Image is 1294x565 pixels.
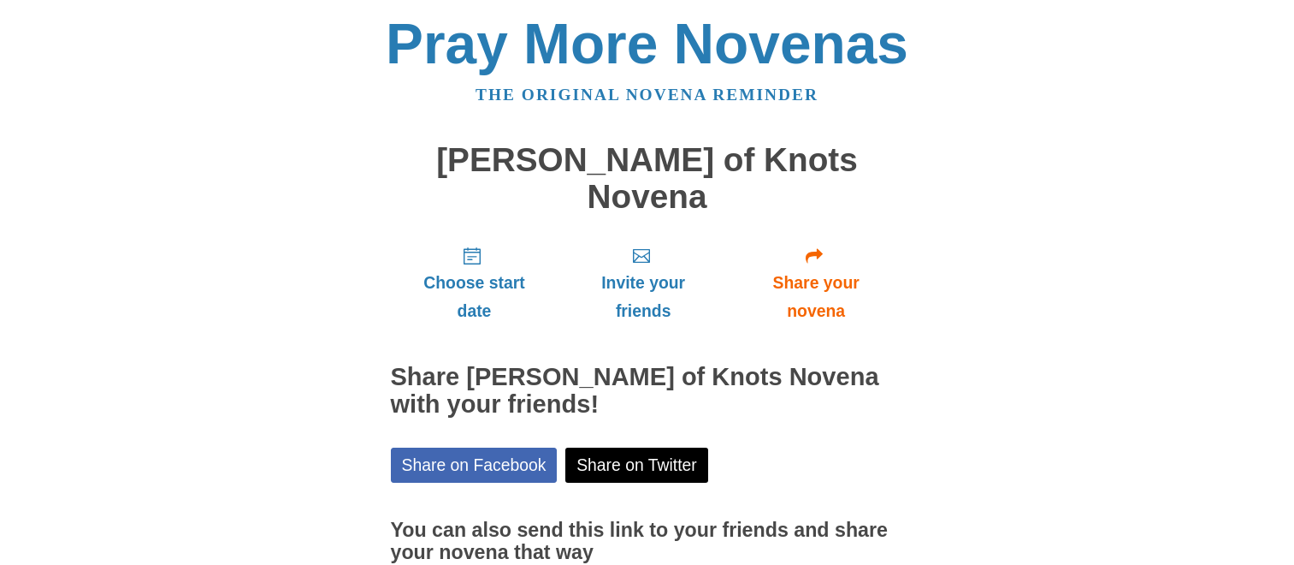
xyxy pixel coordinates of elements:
a: Pray More Novenas [386,12,908,75]
a: Invite your friends [558,232,728,334]
h2: Share [PERSON_NAME] of Knots Novena with your friends! [391,364,904,419]
a: Choose start date [391,232,558,334]
a: Share on Facebook [391,448,558,483]
a: Share your novena [729,232,904,334]
span: Invite your friends [575,269,711,325]
h3: You can also send this link to your friends and share your novena that way [391,520,904,563]
span: Share your novena [746,269,887,325]
span: Choose start date [408,269,541,325]
a: Share on Twitter [565,448,708,483]
a: The original novena reminder [476,86,818,104]
h1: [PERSON_NAME] of Knots Novena [391,142,904,215]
